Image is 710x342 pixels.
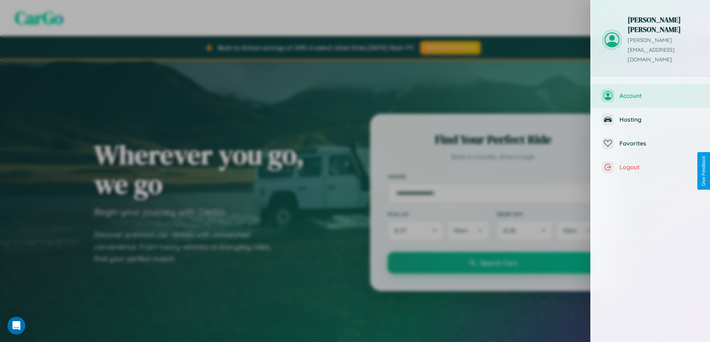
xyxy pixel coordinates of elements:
p: [PERSON_NAME][EMAIL_ADDRESS][DOMAIN_NAME] [628,36,699,65]
h3: [PERSON_NAME] [PERSON_NAME] [628,15,699,34]
span: Logout [619,163,699,171]
span: Hosting [619,116,699,123]
button: Favorites [591,131,710,155]
span: Account [619,92,699,99]
button: Hosting [591,108,710,131]
div: Open Intercom Messenger [7,317,25,335]
button: Account [591,84,710,108]
div: Give Feedback [701,156,706,186]
button: Logout [591,155,710,179]
span: Favorites [619,140,699,147]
